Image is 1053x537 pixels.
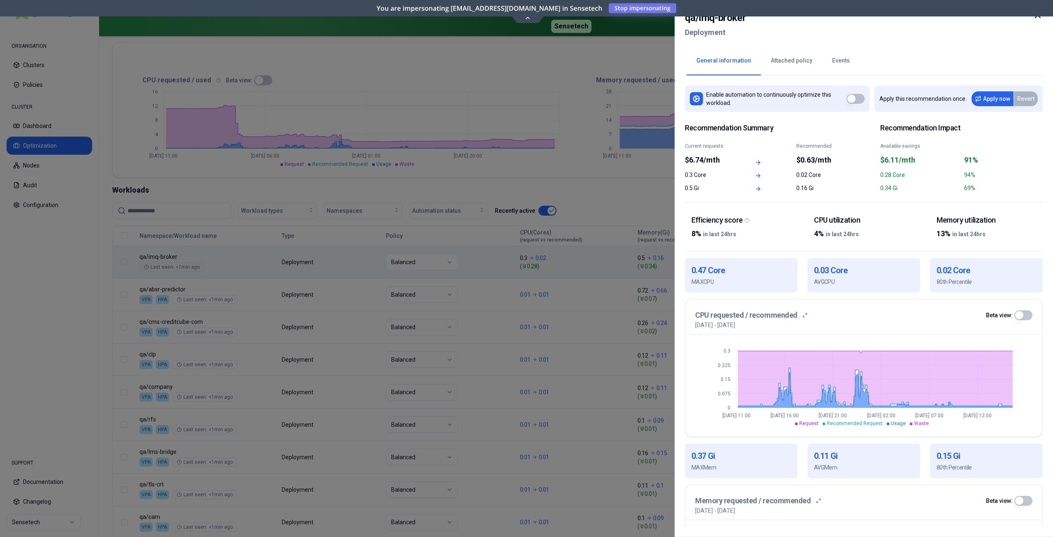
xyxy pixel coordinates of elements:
tspan: 0.3 [724,348,731,354]
p: 80th Percentile [937,463,1036,472]
h1: 0.47 Core [691,265,791,276]
p: Apply this recommendation once. [879,95,967,103]
label: Beta view: [986,498,1013,504]
button: Events [822,46,860,75]
span: Request [799,421,819,426]
div: 0.16 Gi [796,184,847,192]
div: Available savings [880,143,959,149]
div: 0.34 Gi [880,184,959,192]
tspan: [DATE] 16:00 [770,413,799,418]
h2: Recommendation Impact [880,123,1043,133]
p: 80th Percentile [937,278,1036,286]
span: Usage [891,421,906,426]
div: 13% [937,228,1036,239]
h1: 0.11 Gi [814,450,914,462]
div: $6.11/mth [880,154,959,166]
h2: qa / imq-broker [685,10,746,25]
div: 0.3 Core [685,171,736,179]
tspan: 0.15 [721,377,731,382]
p: [DATE] - [DATE] [695,507,735,515]
tspan: [DATE] 02:00 [867,413,895,418]
tspan: [DATE] 11:00 [722,413,751,418]
p: [DATE] - [DATE] [695,321,735,329]
span: in last 24hrs [703,231,736,237]
label: Beta view: [986,312,1013,318]
div: CPU utilization [814,216,914,225]
div: Memory utilization [937,216,1036,225]
tspan: 0 [728,405,731,411]
div: $6.74/mth [685,154,736,166]
div: 8% [691,228,791,239]
h3: Memory requested / recommended [695,495,811,507]
span: Recommended Request [827,421,883,426]
button: Attached policy [761,46,822,75]
p: AVG CPU [814,278,914,286]
span: Waste [914,421,929,426]
h1: 0.15 Gi [937,450,1036,462]
div: 0.5 Gi [685,184,736,192]
span: in last 24hrs [826,231,859,237]
h1: 0.37 Gi [691,450,791,462]
h1: 0.03 Core [814,265,914,276]
span: in last 24hrs [952,231,986,237]
p: AVG Mem [814,463,914,472]
p: Enable automation to continuously optimize this workload. [706,91,847,107]
tspan: 0.075 [718,391,731,397]
div: Recommended [796,143,847,149]
button: General information [687,46,761,75]
tspan: [DATE] 21:00 [819,413,847,418]
h1: 0.02 Core [937,265,1036,276]
h3: CPU requested / recommended [695,309,798,321]
tspan: [DATE] 12:00 [963,413,992,418]
tspan: [DATE] 07:00 [915,413,944,418]
div: 4% [814,228,914,239]
div: 94% [964,171,1043,179]
p: MAX CPU [691,278,791,286]
div: $0.63/mth [796,154,847,166]
p: MAX Mem [691,463,791,472]
div: 0.28 Core [880,171,959,179]
button: Apply now [972,91,1014,106]
div: 69% [964,184,1043,192]
div: Efficiency score [691,216,791,225]
div: 91% [964,154,1043,166]
tspan: 0.225 [718,363,731,368]
span: Recommendation Summary [685,123,847,133]
div: Current requests [685,143,736,149]
div: 0.02 Core [796,171,847,179]
h2: Deployment [685,25,746,40]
